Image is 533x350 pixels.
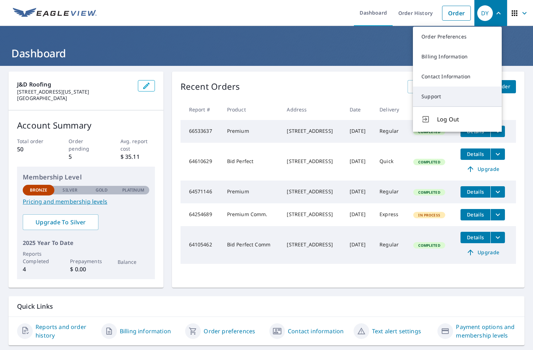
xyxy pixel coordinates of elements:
[181,80,240,93] p: Recent Orders
[414,190,444,195] span: Completed
[490,148,505,160] button: filesDropdownBtn-64610629
[120,327,171,335] a: Billing information
[344,226,374,264] td: [DATE]
[17,89,132,95] p: [STREET_ADDRESS][US_STATE]
[413,87,502,106] a: Support
[181,99,221,120] th: Report #
[344,181,374,203] td: [DATE]
[461,186,490,198] button: detailsBtn-64571146
[374,203,408,226] td: Express
[414,243,444,248] span: Completed
[23,172,149,182] p: Membership Level
[181,181,221,203] td: 64571146
[30,187,48,193] p: Bronze
[344,143,374,181] td: [DATE]
[23,265,54,273] p: 4
[181,203,221,226] td: 64254689
[181,143,221,181] td: 64610629
[374,143,408,181] td: Quick
[413,106,502,132] button: Log Out
[281,99,344,120] th: Address
[221,143,281,181] td: Bid Perfect
[120,137,155,152] p: Avg. report cost
[17,80,132,89] p: J&D Roofing
[17,119,155,132] p: Account Summary
[221,120,281,143] td: Premium
[413,47,502,67] a: Billing Information
[221,226,281,264] td: Bid Perfect Comm
[465,248,501,257] span: Upgrade
[70,265,102,273] p: $ 0.00
[465,151,486,157] span: Details
[17,137,52,145] p: Total order
[287,188,338,195] div: [STREET_ADDRESS]
[13,8,97,19] img: EV Logo
[120,152,155,161] p: $ 35.11
[23,214,98,230] a: Upgrade To Silver
[28,218,93,226] span: Upgrade To Silver
[287,127,338,135] div: [STREET_ADDRESS]
[344,99,374,120] th: Date
[461,232,490,243] button: detailsBtn-64105462
[69,137,103,152] p: Order pending
[465,234,486,241] span: Details
[17,302,516,311] p: Quick Links
[413,27,502,47] a: Order Preferences
[465,188,486,195] span: Details
[287,241,338,248] div: [STREET_ADDRESS]
[461,247,505,258] a: Upgrade
[374,226,408,264] td: Regular
[490,209,505,220] button: filesDropdownBtn-64254689
[118,258,149,266] p: Balance
[374,99,408,120] th: Delivery
[372,327,421,335] a: Text alert settings
[414,160,444,164] span: Completed
[344,120,374,143] td: [DATE]
[181,226,221,264] td: 64105462
[461,209,490,220] button: detailsBtn-64254689
[461,148,490,160] button: detailsBtn-64610629
[413,67,502,87] a: Contact Information
[465,211,486,218] span: Details
[490,232,505,243] button: filesDropdownBtn-64105462
[287,211,338,218] div: [STREET_ADDRESS]
[9,46,524,61] h1: Dashboard
[23,250,54,265] p: Reports Completed
[414,213,445,218] span: In Process
[221,203,281,226] td: Premium Comm.
[221,181,281,203] td: Premium
[221,99,281,120] th: Product
[344,203,374,226] td: [DATE]
[17,95,132,101] p: [GEOGRAPHIC_DATA]
[456,323,516,340] a: Payment options and membership levels
[23,197,149,206] a: Pricing and membership levels
[465,165,501,173] span: Upgrade
[374,120,408,143] td: Regular
[63,187,77,193] p: Silver
[181,120,221,143] td: 66533637
[437,115,493,124] span: Log Out
[17,145,52,153] p: 50
[490,186,505,198] button: filesDropdownBtn-64571146
[408,99,455,120] th: Status
[70,257,102,265] p: Prepayments
[461,163,505,175] a: Upgrade
[374,181,408,203] td: Regular
[122,187,145,193] p: Platinum
[287,158,338,165] div: [STREET_ADDRESS]
[477,5,493,21] div: DY
[204,327,255,335] a: Order preferences
[69,152,103,161] p: 5
[36,323,96,340] a: Reports and order history
[442,6,471,21] a: Order
[288,327,344,335] a: Contact information
[96,187,108,193] p: Gold
[23,239,149,247] p: 2025 Year To Date
[408,80,458,93] a: View All Orders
